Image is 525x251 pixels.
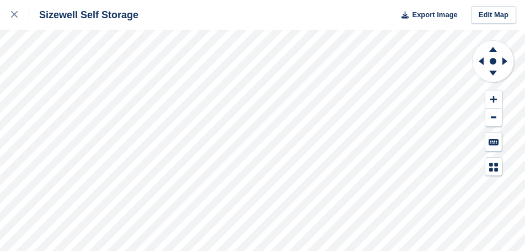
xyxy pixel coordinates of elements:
button: Map Legend [485,158,502,176]
a: Edit Map [471,6,516,24]
span: Export Image [412,9,457,20]
button: Zoom In [485,90,502,109]
button: Export Image [395,6,458,24]
button: Keyboard Shortcuts [485,133,502,151]
div: Sizewell Self Storage [29,8,138,22]
button: Zoom Out [485,109,502,127]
